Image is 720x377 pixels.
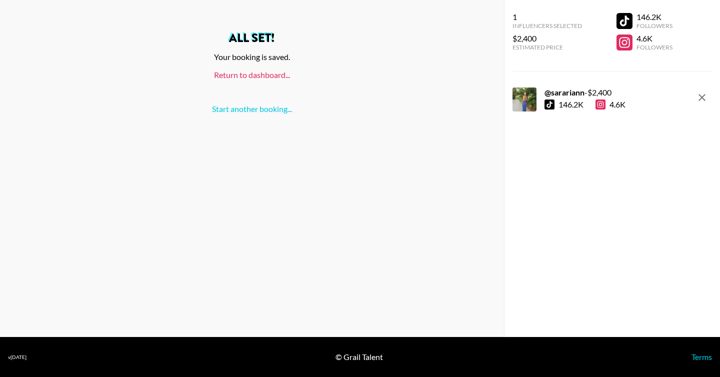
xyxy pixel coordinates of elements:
[214,70,290,79] a: Return to dashboard...
[212,104,292,113] a: Start another booking...
[512,22,582,29] div: Influencers Selected
[8,32,496,44] h2: All set!
[335,352,383,362] div: © Grail Talent
[512,33,582,43] div: $2,400
[636,43,672,51] div: Followers
[691,352,712,361] a: Terms
[8,354,26,360] div: v [DATE]
[544,87,625,97] div: - $ 2,400
[595,99,625,109] div: 4.6K
[636,22,672,29] div: Followers
[8,52,496,62] div: Your booking is saved.
[636,12,672,22] div: 146.2K
[558,99,583,109] div: 146.2K
[512,12,582,22] div: 1
[636,33,672,43] div: 4.6K
[692,87,712,107] button: remove
[544,87,584,97] strong: @ sarariann
[512,43,582,51] div: Estimated Price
